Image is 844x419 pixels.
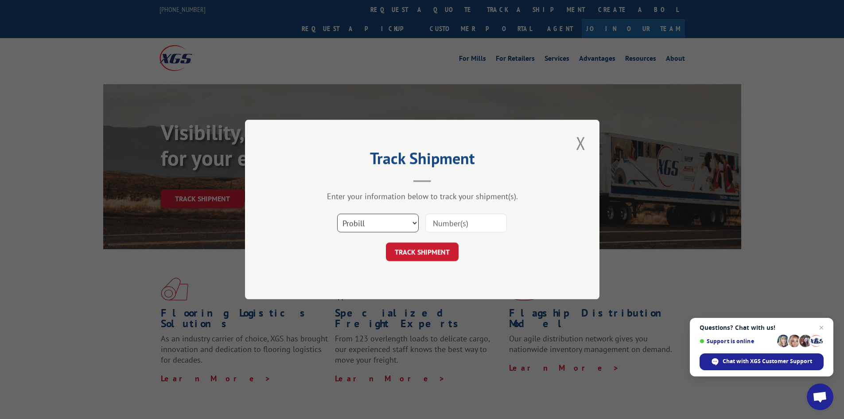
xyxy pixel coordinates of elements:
a: Open chat [807,384,833,410]
span: Chat with XGS Customer Support [700,353,824,370]
span: Chat with XGS Customer Support [723,357,812,365]
div: Enter your information below to track your shipment(s). [289,191,555,201]
span: Support is online [700,338,774,345]
input: Number(s) [425,214,507,232]
span: Questions? Chat with us! [700,324,824,331]
h2: Track Shipment [289,152,555,169]
button: TRACK SHIPMENT [386,243,459,261]
button: Close modal [573,131,588,155]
